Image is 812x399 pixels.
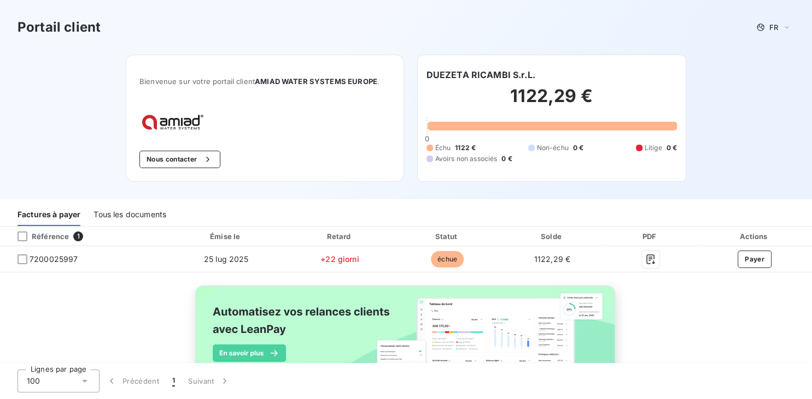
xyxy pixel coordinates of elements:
[30,254,78,265] span: 7200025997
[169,231,283,242] div: Émise le
[573,143,583,153] span: 0 €
[537,143,569,153] span: Non-échu
[396,231,498,242] div: Statut
[166,370,182,392] button: 1
[17,17,101,37] h3: Portail client
[431,251,464,267] span: échue
[139,77,390,86] span: Bienvenue sur votre portail client .
[534,254,570,264] span: 1122,29 €
[427,68,535,81] h6: DUEZETA RICAMBI S.r.L.
[288,231,392,242] div: Retard
[699,231,810,242] div: Actions
[427,85,677,118] h2: 1122,29 €
[424,134,429,143] span: 0
[172,376,175,386] span: 1
[94,203,166,226] div: Tous les documents
[255,77,377,86] span: AMIAD WATER SYSTEMS EUROPE
[9,231,69,241] div: Référence
[738,251,772,268] button: Payer
[606,231,695,242] div: PDF
[139,151,220,168] button: Nous contacter
[27,376,40,386] span: 100
[204,254,249,264] span: 25 lug 2025
[182,370,237,392] button: Suivant
[503,231,601,242] div: Solde
[320,254,359,264] span: +22 giorni
[139,112,209,133] img: Company logo
[645,143,662,153] span: Litige
[667,143,677,153] span: 0 €
[769,23,778,32] span: FR
[435,154,498,164] span: Avoirs non associés
[455,143,476,153] span: 1122 €
[435,143,451,153] span: Échu
[501,154,512,164] span: 0 €
[100,370,166,392] button: Précédent
[17,203,80,226] div: Factures à payer
[73,231,83,241] span: 1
